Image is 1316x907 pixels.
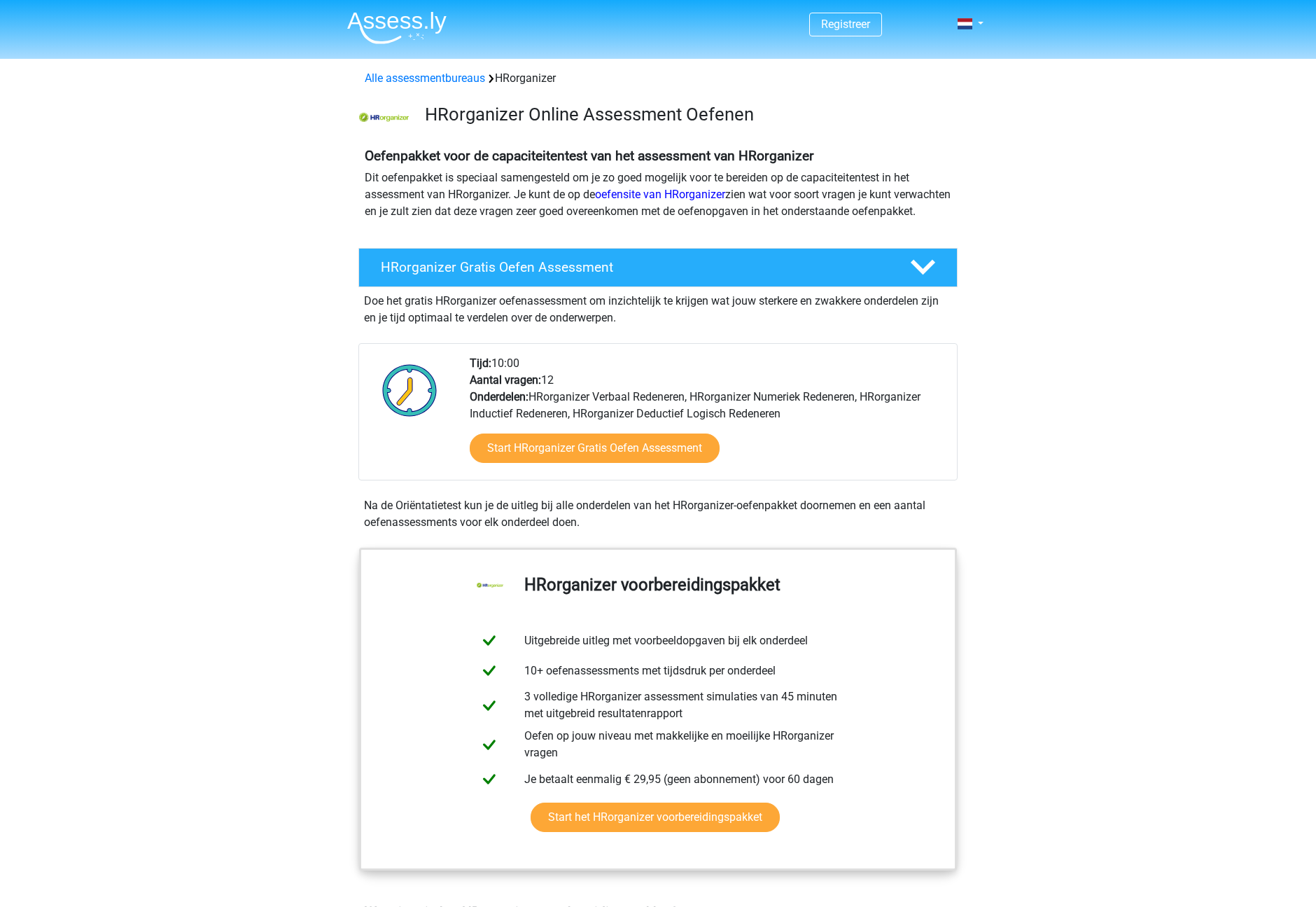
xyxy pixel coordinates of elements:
[821,18,870,31] a: Registreer
[595,188,725,201] a: oefensite van HRorganizer
[365,148,814,164] b: Oefenpakket voor de capaciteitentest van het assessment van HRorganizer
[358,287,958,326] div: Doe het gratis HRorganizer oefenassessment om inzichtelijk te krijgen wat jouw sterkere en zwakke...
[358,497,958,531] div: Na de Oriëntatietest kun je de uitleg bij alle onderdelen van het HRorganizer-oefenpakket doornem...
[374,355,445,425] img: Klok
[365,71,485,85] a: Alle assessmentbureaus
[347,11,447,44] img: Assessly
[470,390,528,403] b: Onderdelen:
[365,169,951,220] p: Dit oefenpakket is speciaal samengesteld om je zo goed mogelijk voor te bereiden op de capaciteit...
[459,355,956,480] div: 10:00 12 HRorganizer Verbaal Redeneren, HRorganizer Numeriek Redeneren, HRorganizer Inductief Red...
[470,373,541,387] b: Aantal vragen:
[470,356,491,370] b: Tijd:
[353,248,963,287] a: HRorganizer Gratis Oefen Assessment
[531,803,780,832] a: Start het HRorganizer voorbereidingspakket
[359,113,409,122] img: HRorganizer Logo
[359,70,957,87] div: HRorganizer
[425,104,946,125] h3: HRorganizer Online Assessment Oefenen
[470,434,720,463] a: Start HRorganizer Gratis Oefen Assessment
[381,259,888,275] h4: HRorganizer Gratis Oefen Assessment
